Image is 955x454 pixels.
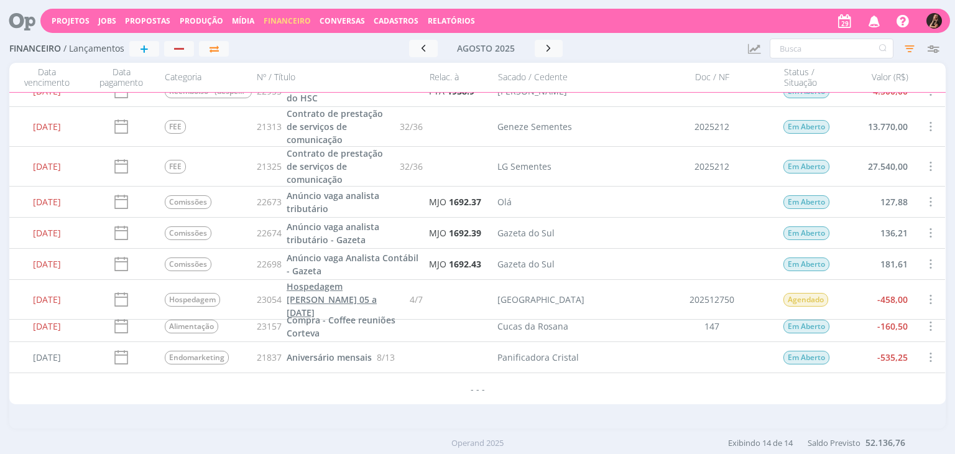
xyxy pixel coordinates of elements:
[498,160,552,173] div: LG Sementes
[778,67,840,88] div: Status / Situação
[450,258,482,270] b: 1692.43
[400,120,423,133] span: 32/36
[926,13,942,29] img: L
[770,39,893,58] input: Busca
[430,226,482,239] a: MJO1692.39
[9,249,84,279] div: [DATE]
[320,16,365,26] a: Conversas
[9,147,84,186] div: [DATE]
[498,226,555,239] div: Gazeta do Sul
[784,160,830,174] span: Em Aberto
[808,437,860,448] span: Saldo Previsto
[498,351,579,364] div: Panificadora Cristal
[784,257,830,271] span: Em Aberto
[840,342,915,373] div: -535,25
[129,41,159,57] button: +
[257,120,282,133] span: 21313
[450,196,482,208] b: 1692.37
[370,16,422,26] button: Cadastros
[165,226,211,240] span: Comissões
[98,16,116,26] a: Jobs
[430,257,482,271] a: MJO1692.43
[287,351,372,364] a: Aniversário mensais
[287,147,395,186] a: Contrato de prestação de serviços de comunicação
[647,311,778,341] div: 147
[165,120,186,134] span: FEE
[121,16,174,26] button: Propostas
[9,44,61,54] span: Financeiro
[63,44,124,54] span: / Lançamentos
[257,72,295,83] span: Nº / Título
[647,107,778,146] div: 2025212
[264,16,311,26] span: Financeiro
[257,320,282,333] span: 23157
[647,280,778,319] div: 202512750
[784,293,829,307] span: Agendado
[784,120,830,134] span: Em Aberto
[926,10,943,32] button: L
[423,67,492,88] div: Relac. à
[840,280,915,319] div: -458,00
[165,351,229,364] span: Endomarketing
[287,189,423,215] a: Anúncio vaga analista tributário
[287,252,418,277] span: Anúncio vaga Analista Contábil - Gazeta
[498,320,569,333] div: Cucas da Rosana
[232,16,254,26] a: Mídia
[52,16,90,26] a: Projetos
[430,195,482,208] a: MJO1692.37
[287,79,412,104] span: Programação do portal Anjos do HSC
[257,293,282,306] span: 23054
[784,226,830,240] span: Em Aberto
[9,311,84,341] div: [DATE]
[165,160,186,174] span: FEE
[287,313,423,340] a: Compra - Coffee reuniões Corteva
[257,226,282,239] span: 22674
[287,314,395,339] span: Compra - Coffee reuniões Corteva
[287,107,395,146] a: Contrato de prestação de serviços de comunicação
[125,16,170,26] span: Propostas
[400,160,423,173] span: 32/36
[450,227,482,239] b: 1692.39
[498,257,555,271] div: Gazeta do Sul
[257,195,282,208] span: 22673
[840,147,915,186] div: 27.540,00
[257,160,282,173] span: 21325
[165,257,211,271] span: Comissões
[840,107,915,146] div: 13.770,00
[165,195,211,209] span: Comissões
[316,16,369,26] button: Conversas
[95,16,120,26] button: Jobs
[784,195,830,209] span: Em Aberto
[257,351,282,364] span: 21837
[647,147,778,186] div: 2025212
[287,351,372,363] span: Aniversário mensais
[498,293,585,306] div: [GEOGRAPHIC_DATA]
[374,16,418,26] span: Cadastros
[257,257,282,271] span: 22698
[159,67,252,88] div: Categoria
[784,320,830,333] span: Em Aberto
[728,437,793,448] span: Exibindo 14 de 14
[48,16,93,26] button: Projetos
[9,342,84,373] div: [DATE]
[287,108,383,146] span: Contrato de prestação de serviços de comunicação
[287,221,379,246] span: Anúncio vaga analista tributário - Gazeta
[492,67,647,88] div: Sacado / Cedente
[840,311,915,341] div: -160,50
[180,16,223,26] a: Produção
[498,195,512,208] div: Olá
[498,120,573,133] div: Geneze Sementes
[84,67,159,88] div: Data pagamento
[784,351,830,364] span: Em Aberto
[176,16,227,26] button: Produção
[647,67,778,88] div: Doc / NF
[287,147,383,185] span: Contrato de prestação de serviços de comunicação
[9,67,84,88] div: Data vencimento
[165,293,220,307] span: Hospedagem
[287,251,423,277] a: Anúncio vaga Analista Contábil - Gazeta
[9,187,84,217] div: [DATE]
[865,437,905,448] b: 52.136,76
[9,373,945,404] div: - - -
[228,16,258,26] button: Mídia
[840,249,915,279] div: 181,61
